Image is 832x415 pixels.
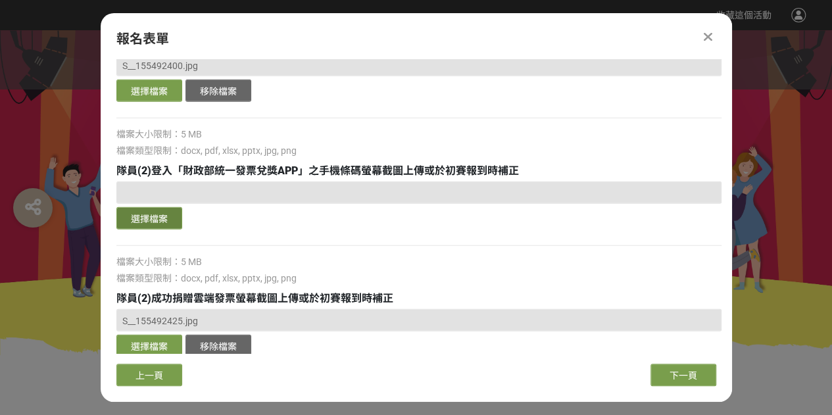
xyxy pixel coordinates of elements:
button: 選擇檔案 [116,207,182,230]
span: 上一頁 [135,370,163,381]
button: 選擇檔案 [116,80,182,102]
button: 下一頁 [650,364,716,386]
button: 選擇檔案 [116,335,182,357]
span: 檔案類型限制：docx, pdf, xlsx, pptx, jpg, png [116,145,297,156]
span: 收藏這個活動 [716,10,771,20]
h1: 2025全國租稅達人爭霸賽 [87,355,745,387]
span: S__155492425.jpg [122,316,198,326]
span: 檔案類型限制：docx, pdf, xlsx, pptx, jpg, png [116,273,297,283]
span: 隊員(2)成功捐贈雲端發票螢幕截圖上傳或於初賽報到時補正 [116,292,393,305]
span: 隊員(2)登入「財政部統一發票兌獎APP」之手機條碼螢幕截圖上傳或於初賽報到時補正 [116,164,519,177]
button: 移除檔案 [185,335,251,357]
button: 移除檔案 [185,80,251,102]
span: 報名表單 [116,31,169,47]
span: 檔案大小限制：5 MB [116,256,202,267]
button: 上一頁 [116,364,182,386]
span: S__155492400.jpg [122,61,198,71]
span: 檔案大小限制：5 MB [116,129,202,139]
span: 下一頁 [670,370,697,381]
